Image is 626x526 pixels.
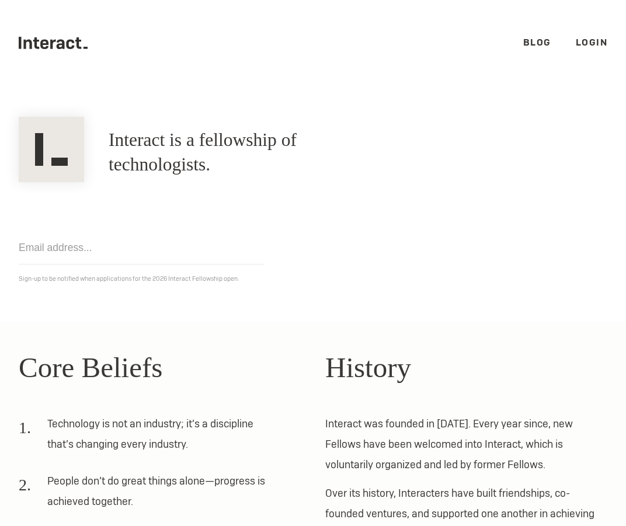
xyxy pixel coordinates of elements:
[325,413,607,475] p: Interact was founded in [DATE]. Every year since, new Fellows have been welcomed into Interact, w...
[19,273,607,285] p: Sign-up to be notified when applications for the 2026 Interact Fellowship open.
[109,128,385,177] h1: Interact is a fellowship of technologists.
[19,471,276,520] li: People don’t do great things alone—progress is achieved together.
[576,36,608,48] a: Login
[19,413,276,462] li: Technology is not an industry; it’s a discipline that’s changing every industry.
[19,231,264,264] input: Email address...
[19,117,84,182] img: Interact Logo
[523,36,551,48] a: Blog
[325,346,607,389] h2: History
[19,346,301,389] h2: Core Beliefs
